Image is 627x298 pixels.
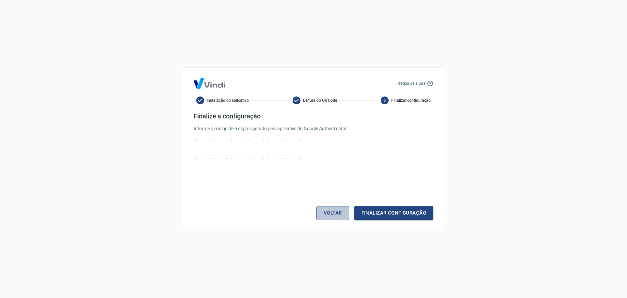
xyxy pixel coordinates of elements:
[194,125,433,132] p: Informe o código de 6 dígitos gerado pelo aplicativo do Google Authenticator.
[354,206,433,220] button: Finalizar configuração
[207,97,249,103] span: Instalação do aplicativo
[391,97,431,103] span: Finalizar configuração
[194,112,433,120] h4: Finalize a configuração
[316,206,349,220] button: Voltar
[194,78,225,89] img: Logo Vind
[303,97,337,103] span: Leitura do QR Code
[396,80,426,86] p: Precisa de ajuda
[384,98,386,102] text: 3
